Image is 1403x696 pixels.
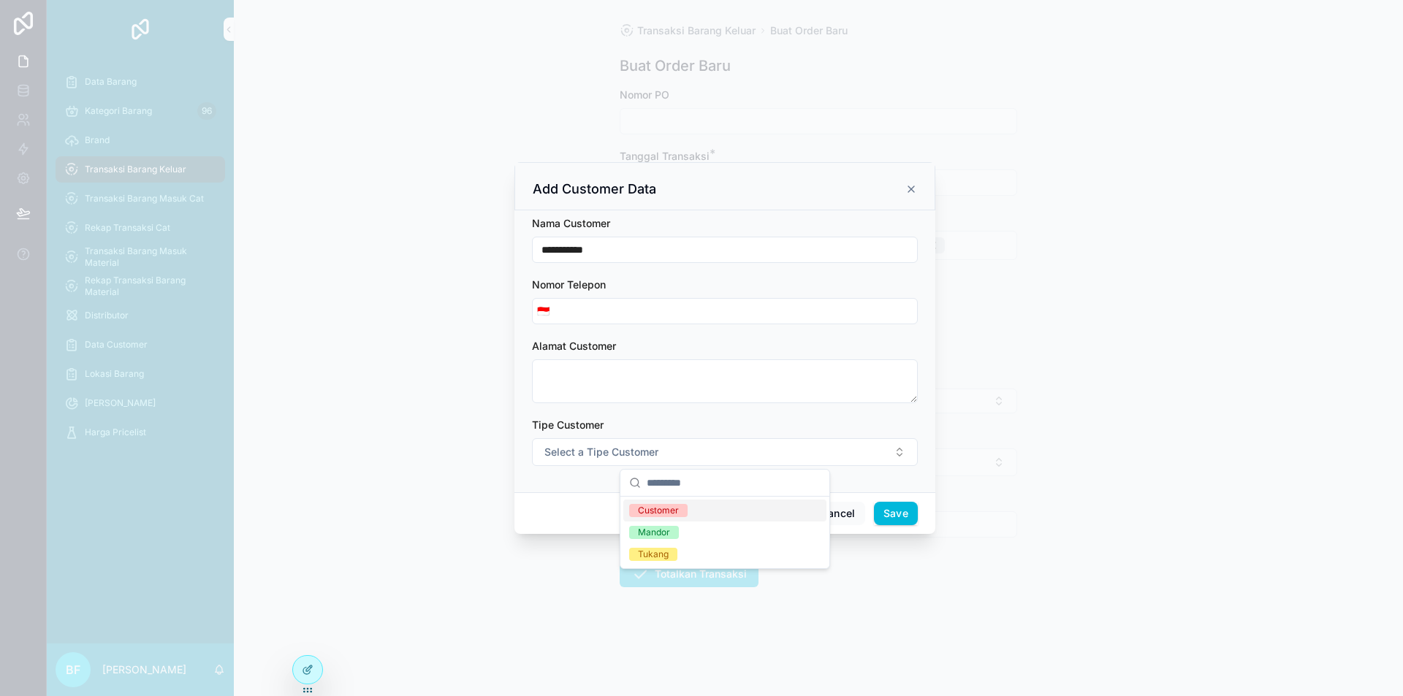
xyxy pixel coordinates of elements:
[874,502,918,525] button: Save
[532,340,616,352] span: Alamat Customer
[810,502,864,525] button: Cancel
[532,278,606,291] span: Nomor Telepon
[533,298,554,324] button: Select Button
[638,526,670,539] div: Mandor
[532,217,610,229] span: Nama Customer
[638,504,679,517] div: Customer
[620,497,829,568] div: Suggestions
[532,438,918,466] button: Select Button
[638,548,669,561] div: Tukang
[532,418,604,431] span: Tipe Customer
[544,445,658,459] span: Select a Tipe Customer
[533,180,656,198] h3: Add Customer Data
[537,304,550,318] span: 🇮🇩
